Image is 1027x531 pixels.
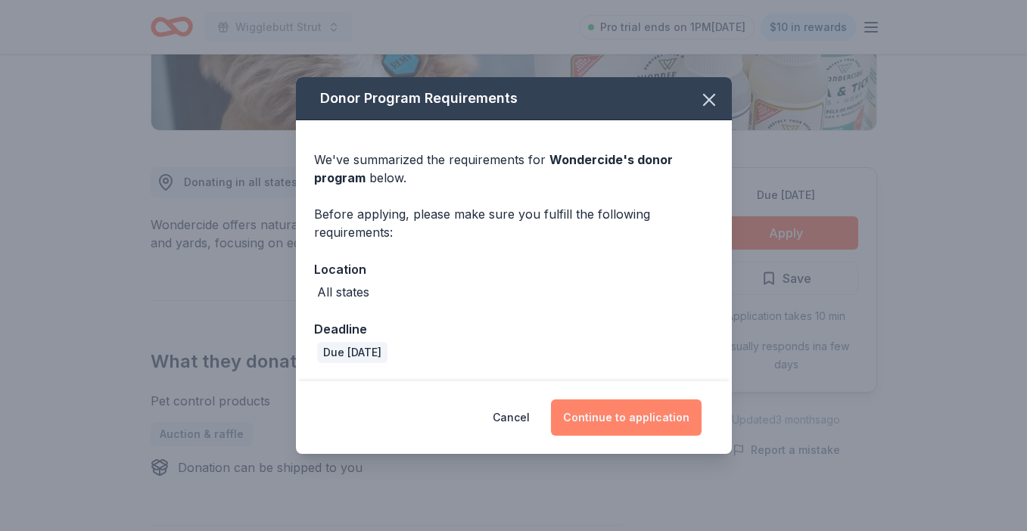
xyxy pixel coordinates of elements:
button: Continue to application [551,399,702,436]
div: All states [317,283,369,301]
div: Location [314,259,714,279]
button: Cancel [493,399,530,436]
div: Before applying, please make sure you fulfill the following requirements: [314,205,714,241]
div: Deadline [314,319,714,339]
div: Due [DATE] [317,342,387,363]
div: We've summarized the requirements for below. [314,151,714,187]
div: Donor Program Requirements [296,77,732,120]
